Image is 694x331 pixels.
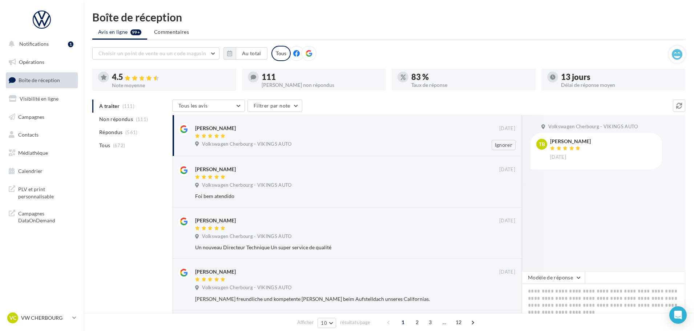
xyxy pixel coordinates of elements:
span: Volkswagen Cherbourg - VIKINGS AUTO [202,284,291,291]
div: 13 jours [561,73,679,81]
div: [PERSON_NAME] non répondus [262,82,380,88]
div: 1 [68,41,73,47]
span: Boîte de réception [19,77,60,83]
span: Tous [99,142,110,149]
span: [DATE] [499,166,515,173]
span: résultats/page [340,319,370,326]
span: PLV et print personnalisable [18,184,75,200]
span: Calendrier [18,168,43,174]
button: Ignorer [492,140,516,150]
div: [PERSON_NAME] [195,268,236,275]
button: Tous les avis [172,100,245,112]
span: (561) [125,129,138,135]
button: Filtrer par note [247,100,302,112]
span: TB [539,141,545,148]
a: Visibilité en ligne [4,91,79,106]
div: Un nouveau Directeur Technique Un super service de qualité [195,244,468,251]
span: Choisir un point de vente ou un code magasin [98,50,206,56]
a: Campagnes DataOnDemand [4,206,79,227]
div: 83 % [411,73,530,81]
div: Open Intercom Messenger [669,306,687,324]
span: [DATE] [550,154,566,161]
span: Non répondus [99,116,133,123]
span: Visibilité en ligne [20,96,58,102]
div: Note moyenne [112,83,230,88]
a: Calendrier [4,164,79,179]
span: Médiathèque [18,150,48,156]
div: Boîte de réception [92,12,685,23]
div: Foi bem atendido [195,193,468,200]
div: [PERSON_NAME] [195,125,236,132]
div: Tous [271,46,291,61]
a: Boîte de réception [4,72,79,88]
div: 111 [262,73,380,81]
div: [PERSON_NAME] [550,139,591,144]
span: Contacts [18,132,39,138]
button: Modèle de réponse [522,271,585,284]
span: Volkswagen Cherbourg - VIKINGS AUTO [202,182,291,189]
span: 1 [397,316,409,328]
span: [DATE] [499,218,515,224]
span: Volkswagen Cherbourg - VIKINGS AUTO [202,233,291,240]
a: Campagnes [4,109,79,125]
span: ... [439,316,450,328]
span: Campagnes DataOnDemand [18,209,75,224]
button: Au total [223,47,267,60]
div: Délai de réponse moyen [561,82,679,88]
span: [DATE] [499,269,515,275]
button: Choisir un point de vente ou un code magasin [92,47,219,60]
div: [PERSON_NAME] [195,217,236,224]
span: 12 [453,316,465,328]
span: Tous les avis [178,102,208,109]
button: Notifications 1 [4,36,76,52]
div: [PERSON_NAME] freundliche und kompetente [PERSON_NAME] beim Aufstelldach unseres Californias. [195,295,468,303]
a: VC VW CHERBOURG [6,311,78,325]
div: [PERSON_NAME] [195,166,236,173]
button: 10 [318,318,336,328]
span: Opérations [19,59,44,65]
div: 4.5 [112,73,230,81]
a: Opérations [4,55,79,70]
span: Répondus [99,129,123,136]
div: Taux de réponse [411,82,530,88]
button: Au total [236,47,267,60]
span: Campagnes [18,113,44,120]
span: 2 [411,316,423,328]
span: (672) [113,142,125,148]
span: 3 [424,316,436,328]
span: Afficher [297,319,314,326]
span: [DATE] [499,125,515,132]
span: Volkswagen Cherbourg - VIKINGS AUTO [202,141,291,148]
span: Notifications [19,41,49,47]
span: Volkswagen Cherbourg - VIKINGS AUTO [548,124,638,130]
span: (111) [136,116,148,122]
a: Contacts [4,127,79,142]
p: VW CHERBOURG [21,314,69,322]
span: 10 [321,320,327,326]
a: PLV et print personnalisable [4,181,79,203]
a: Médiathèque [4,145,79,161]
span: VC [9,314,16,322]
span: Commentaires [154,29,189,35]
